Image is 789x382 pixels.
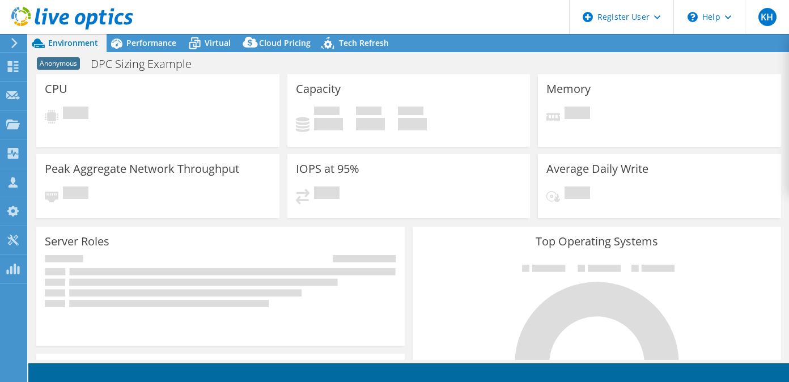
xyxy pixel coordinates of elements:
h3: Server Roles [45,235,109,248]
h4: 0 GiB [398,118,427,130]
span: Environment [48,37,98,48]
span: Pending [63,107,88,122]
span: Pending [63,186,88,202]
span: Free [356,107,381,118]
span: Virtual [205,37,231,48]
span: Total [398,107,423,118]
h4: 0 GiB [314,118,343,130]
h3: CPU [45,83,67,95]
h3: IOPS at 95% [296,163,359,175]
h3: Capacity [296,83,341,95]
span: Pending [565,107,590,122]
span: Anonymous [37,57,80,70]
span: Performance [126,37,176,48]
span: Pending [565,186,590,202]
span: Pending [314,186,340,202]
span: KH [758,8,777,26]
h1: DPC Sizing Example [86,58,209,70]
h3: Top Operating Systems [421,235,773,248]
span: Used [314,107,340,118]
span: Cloud Pricing [259,37,311,48]
h3: Average Daily Write [546,163,648,175]
h3: Memory [546,83,591,95]
span: Tech Refresh [339,37,389,48]
h4: 0 GiB [356,118,385,130]
svg: \n [688,12,698,22]
h3: Peak Aggregate Network Throughput [45,163,239,175]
